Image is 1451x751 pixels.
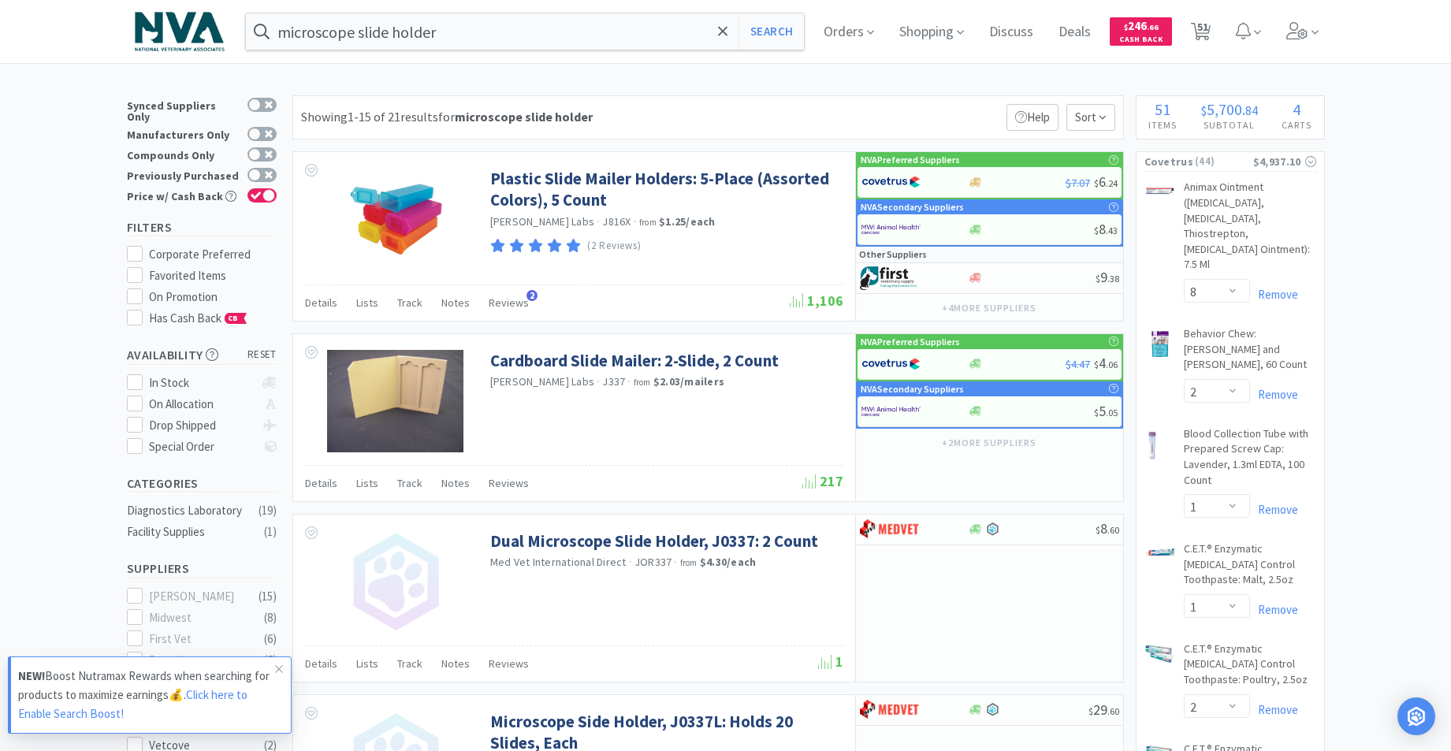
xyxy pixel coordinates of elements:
[1094,359,1099,370] span: $
[127,346,277,364] h5: Availability
[1250,502,1298,517] a: Remove
[344,168,447,270] img: 0fa0d136c57b48d49f0506be635f3c9c_609437.jpg
[305,476,337,490] span: Details
[1270,117,1324,132] h4: Carts
[127,522,255,541] div: Facility Supplies
[526,290,538,301] span: 2
[149,608,247,627] div: Midwest
[1094,220,1118,238] span: 8
[149,630,247,649] div: First Vet
[259,587,277,606] div: ( 15 )
[441,476,470,490] span: Notes
[264,651,277,670] div: ( 6 )
[149,437,254,456] div: Special Order
[1144,186,1176,195] img: 20db1b02c83c4be7948cd58931a37f2e_27575.png
[602,214,631,229] span: J816X
[259,501,277,520] div: ( 19 )
[397,656,422,671] span: Track
[127,168,240,181] div: Previously Purchased
[356,656,378,671] span: Lists
[127,4,233,59] img: 63c5bf86fc7e40bdb3a5250099754568_2.png
[490,374,595,389] a: [PERSON_NAME] Labs
[1066,357,1090,371] span: $4.47
[653,374,724,389] strong: $2.03 / mailers
[639,217,657,228] span: from
[861,334,960,349] p: NVA Preferred Suppliers
[127,127,240,140] div: Manufacturers Only
[1147,22,1159,32] span: . 66
[861,217,921,241] img: f6b2451649754179b5b4e0c70c3f7cb0_2.png
[1245,102,1258,118] span: 84
[356,476,378,490] span: Lists
[127,474,277,493] h5: Categories
[860,698,919,722] img: bdd3c0f4347043b9a893056ed883a29a_120.png
[327,350,463,452] img: c4f24d10635e4984a0e67578aaa8cc44_95007.png
[489,656,529,671] span: Reviews
[490,214,595,229] a: [PERSON_NAME] Labs
[1096,524,1100,536] span: $
[1096,268,1119,286] span: 9
[149,416,254,435] div: Drop Shipped
[1094,173,1118,191] span: 6
[1184,541,1316,594] a: C.E.T.® Enzymatic [MEDICAL_DATA] Control Toothpaste: Malt, 2.5oz
[149,310,247,325] span: Has Cash Back
[1094,354,1118,372] span: 4
[934,297,1044,319] button: +4more suppliers
[597,374,600,389] span: ·
[1250,602,1298,617] a: Remove
[1207,99,1242,119] span: 5,700
[1137,117,1189,132] h4: Items
[149,266,277,285] div: Favorited Items
[1293,99,1300,119] span: 4
[1155,99,1170,119] span: 51
[1144,429,1160,461] img: ca64830d2a884791a7d76b90a9789f69_27944.png
[397,476,422,490] span: Track
[1052,25,1097,39] a: Deals
[225,314,241,323] span: CB
[861,381,964,396] p: NVA Secondary Suppliers
[490,350,779,371] a: Cardboard Slide Mailer: 2-Slide, 2 Count
[790,292,843,310] span: 1,106
[1107,705,1119,717] span: . 60
[818,652,843,671] span: 1
[149,245,277,264] div: Corporate Preferred
[634,555,672,569] span: JOR337
[127,218,277,236] h5: Filters
[149,587,247,606] div: [PERSON_NAME]
[1094,177,1099,189] span: $
[247,347,277,363] span: reset
[983,25,1040,39] a: Discuss
[127,188,240,202] div: Price w/ Cash Back
[149,651,247,670] div: Penn Vet
[861,352,921,376] img: 77fca1acd8b6420a9015268ca798ef17_1.png
[1110,10,1172,53] a: $246.66Cash Back
[861,170,921,194] img: 77fca1acd8b6420a9015268ca798ef17_1.png
[127,147,240,161] div: Compounds Only
[1094,402,1118,420] span: 5
[587,238,641,255] p: (2 Reviews)
[1250,387,1298,402] a: Remove
[264,608,277,627] div: ( 8 )
[344,530,447,633] img: no_image.png
[1144,153,1193,170] span: Covetrus
[301,107,593,128] div: Showing 1-15 of 21 results
[127,501,255,520] div: Diagnostics Laboratory
[1106,177,1118,189] span: . 24
[700,555,757,569] strong: $4.30 / each
[934,432,1044,454] button: +2more suppliers
[490,530,818,552] a: Dual Microscope Slide Holder, J0337: 2 Count
[1201,102,1207,118] span: $
[1066,176,1090,190] span: $7.07
[634,214,637,229] span: ·
[1397,697,1435,735] div: Open Intercom Messenger
[1253,153,1316,170] div: $4,937.10
[634,377,651,388] span: from
[1184,641,1316,694] a: C.E.T.® Enzymatic [MEDICAL_DATA] Control Toothpaste: Poultry, 2.5oz
[305,296,337,310] span: Details
[1088,705,1093,717] span: $
[489,296,529,310] span: Reviews
[1119,35,1163,46] span: Cash Back
[1094,407,1099,418] span: $
[356,296,378,310] span: Lists
[264,630,277,649] div: ( 6 )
